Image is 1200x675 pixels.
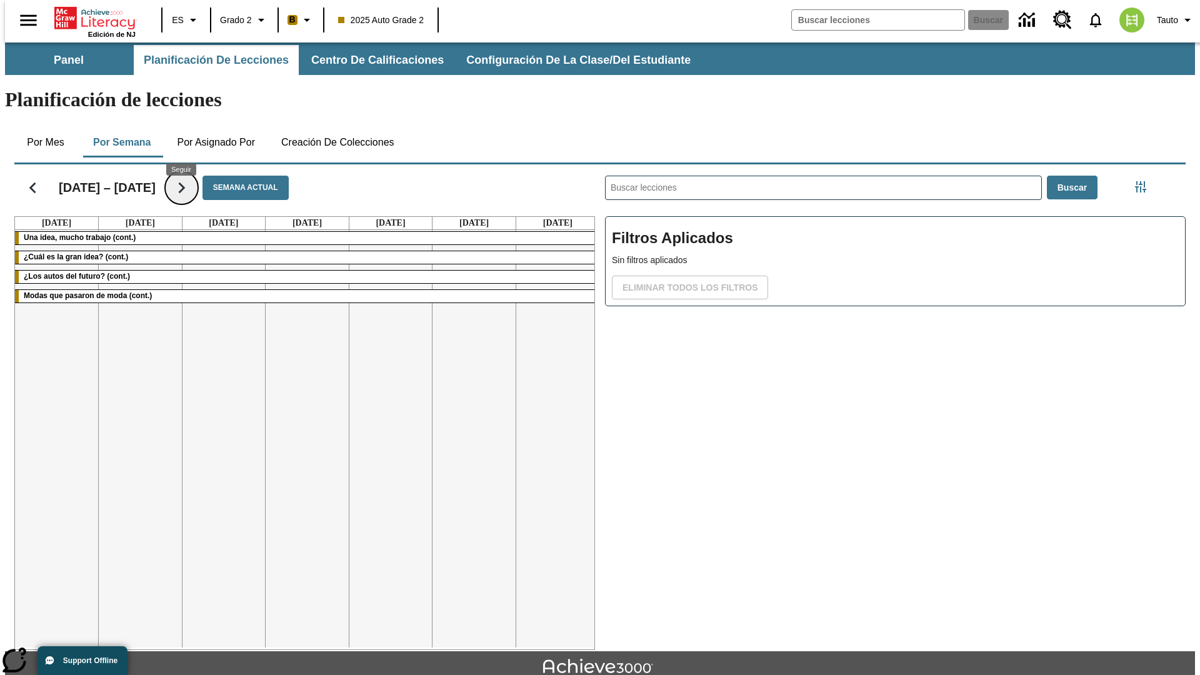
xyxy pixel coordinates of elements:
span: Grado 2 [220,14,252,27]
a: Portada [54,6,136,31]
a: 27 de septiembre de 2025 [457,217,491,229]
img: avatar image [1119,7,1144,32]
div: Portada [54,4,136,38]
button: Por semana [83,127,161,157]
button: Support Offline [37,646,127,675]
button: Menú lateral de filtros [1128,174,1153,199]
span: Support Offline [63,656,117,665]
button: Semana actual [202,176,289,200]
span: Tauto [1157,14,1178,27]
button: Creación de colecciones [271,127,404,157]
div: ¿Los autos del futuro? (cont.) [15,271,599,283]
a: 23 de septiembre de 2025 [123,217,157,229]
span: ES [172,14,184,27]
h1: Planificación de lecciones [5,88,1195,111]
button: Grado: Grado 2, Elige un grado [215,9,274,31]
span: ¿Cuál es la gran idea? (cont.) [24,252,128,261]
button: Configuración de la clase/del estudiante [456,45,701,75]
button: Regresar [17,172,49,204]
span: Edición de NJ [88,31,136,38]
a: 24 de septiembre de 2025 [206,217,241,229]
button: Lenguaje: ES, Selecciona un idioma [166,9,206,31]
button: Buscar [1047,176,1097,200]
div: Subbarra de navegación [5,45,702,75]
button: Abrir el menú lateral [10,2,47,39]
div: Modas que pasaron de moda (cont.) [15,290,599,302]
div: Filtros Aplicados [605,216,1186,306]
a: 26 de septiembre de 2025 [373,217,407,229]
input: Buscar lecciones [606,176,1041,199]
a: Centro de información [1011,3,1046,37]
span: Una idea, mucho trabajo (cont.) [24,233,136,242]
h2: [DATE] – [DATE] [59,180,156,195]
span: 2025 Auto Grade 2 [338,14,424,27]
div: Una idea, mucho trabajo (cont.) [15,232,599,244]
a: 22 de septiembre de 2025 [39,217,74,229]
button: Por asignado por [167,127,265,157]
span: ¿Los autos del futuro? (cont.) [24,272,130,281]
span: B [289,12,296,27]
button: Por mes [14,127,77,157]
div: Seguir [166,163,196,176]
span: Modas que pasaron de moda (cont.) [24,291,152,300]
a: 25 de septiembre de 2025 [290,217,324,229]
div: Buscar [595,159,1186,650]
p: Sin filtros aplicados [612,254,1179,267]
button: Boost El color de la clase es anaranjado claro. Cambiar el color de la clase. [282,9,319,31]
div: Subbarra de navegación [5,42,1195,75]
button: Escoja un nuevo avatar [1112,4,1152,36]
div: ¿Cuál es la gran idea? (cont.) [15,251,599,264]
div: Calendario [4,159,595,650]
button: Seguir [166,172,197,204]
a: Notificaciones [1079,4,1112,36]
a: 28 de septiembre de 2025 [541,217,575,229]
h2: Filtros Aplicados [612,223,1179,254]
button: Planificación de lecciones [134,45,299,75]
input: Buscar campo [792,10,964,30]
button: Centro de calificaciones [301,45,454,75]
button: Panel [6,45,131,75]
button: Perfil/Configuración [1152,9,1200,31]
a: Centro de recursos, Se abrirá en una pestaña nueva. [1046,3,1079,37]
